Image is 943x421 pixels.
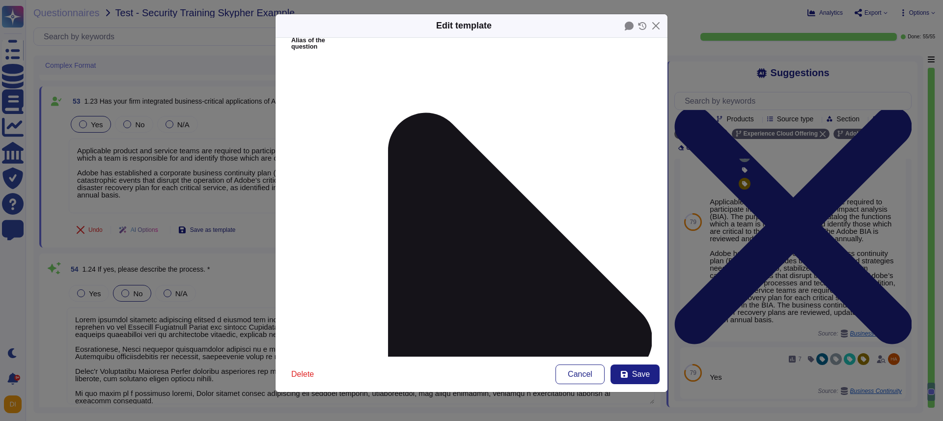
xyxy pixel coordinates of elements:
[555,365,605,384] button: Cancel
[610,365,660,384] button: Save
[291,370,314,378] span: Delete
[632,370,650,378] span: Save
[568,370,592,378] span: Cancel
[436,19,492,32] div: Edit template
[283,365,322,384] button: Delete
[648,18,664,33] button: Close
